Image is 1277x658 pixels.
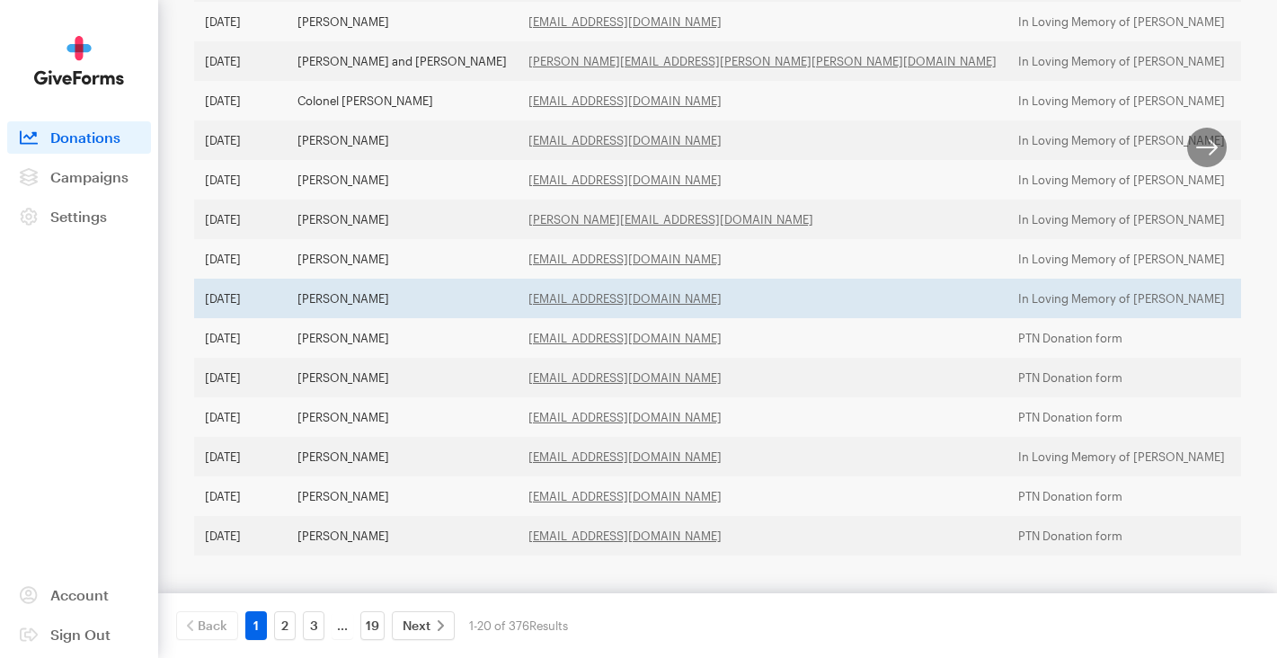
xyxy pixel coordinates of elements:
[528,93,722,108] a: [EMAIL_ADDRESS][DOMAIN_NAME]
[403,615,430,636] span: Next
[194,279,287,318] td: [DATE]
[194,239,287,279] td: [DATE]
[360,611,385,640] a: 19
[528,14,722,29] a: [EMAIL_ADDRESS][DOMAIN_NAME]
[194,2,287,41] td: [DATE]
[287,81,518,120] td: Colonel [PERSON_NAME]
[194,160,287,200] td: [DATE]
[528,331,722,345] a: [EMAIL_ADDRESS][DOMAIN_NAME]
[274,611,296,640] a: 2
[194,476,287,516] td: [DATE]
[287,279,518,318] td: [PERSON_NAME]
[528,291,722,306] a: [EMAIL_ADDRESS][DOMAIN_NAME]
[1007,358,1236,397] td: PTN Donation form
[287,200,518,239] td: [PERSON_NAME]
[1007,516,1236,556] td: PTN Donation form
[194,516,287,556] td: [DATE]
[528,173,722,187] a: [EMAIL_ADDRESS][DOMAIN_NAME]
[1007,160,1236,200] td: In Loving Memory of [PERSON_NAME]
[528,54,997,68] a: [PERSON_NAME][EMAIL_ADDRESS][PERSON_NAME][PERSON_NAME][DOMAIN_NAME]
[34,36,124,85] img: GiveForms
[194,200,287,239] td: [DATE]
[1007,397,1236,437] td: PTN Donation form
[50,626,111,643] span: Sign Out
[1007,279,1236,318] td: In Loving Memory of [PERSON_NAME]
[50,129,120,146] span: Donations
[1007,239,1236,279] td: In Loving Memory of [PERSON_NAME]
[1007,2,1236,41] td: In Loving Memory of [PERSON_NAME]
[287,239,518,279] td: [PERSON_NAME]
[194,358,287,397] td: [DATE]
[1007,476,1236,516] td: PTN Donation form
[528,212,813,227] a: [PERSON_NAME][EMAIL_ADDRESS][DOMAIN_NAME]
[7,618,151,651] a: Sign Out
[50,168,129,185] span: Campaigns
[1007,437,1236,476] td: In Loving Memory of [PERSON_NAME]
[529,618,568,633] span: Results
[7,121,151,154] a: Donations
[194,437,287,476] td: [DATE]
[7,579,151,611] a: Account
[287,476,518,516] td: [PERSON_NAME]
[287,41,518,81] td: [PERSON_NAME] and [PERSON_NAME]
[528,410,722,424] a: [EMAIL_ADDRESS][DOMAIN_NAME]
[1007,41,1236,81] td: In Loving Memory of [PERSON_NAME]
[528,252,722,266] a: [EMAIL_ADDRESS][DOMAIN_NAME]
[1007,200,1236,239] td: In Loving Memory of [PERSON_NAME]
[1007,120,1236,160] td: In Loving Memory of [PERSON_NAME]
[287,397,518,437] td: [PERSON_NAME]
[1007,318,1236,358] td: PTN Donation form
[528,370,722,385] a: [EMAIL_ADDRESS][DOMAIN_NAME]
[287,120,518,160] td: [PERSON_NAME]
[528,449,722,464] a: [EMAIL_ADDRESS][DOMAIN_NAME]
[287,516,518,556] td: [PERSON_NAME]
[303,611,324,640] a: 3
[528,489,722,503] a: [EMAIL_ADDRESS][DOMAIN_NAME]
[392,611,455,640] a: Next
[1007,81,1236,120] td: In Loving Memory of [PERSON_NAME]
[50,586,109,603] span: Account
[287,358,518,397] td: [PERSON_NAME]
[194,81,287,120] td: [DATE]
[194,318,287,358] td: [DATE]
[194,41,287,81] td: [DATE]
[287,160,518,200] td: [PERSON_NAME]
[194,397,287,437] td: [DATE]
[194,120,287,160] td: [DATE]
[528,133,722,147] a: [EMAIL_ADDRESS][DOMAIN_NAME]
[528,529,722,543] a: [EMAIL_ADDRESS][DOMAIN_NAME]
[7,161,151,193] a: Campaigns
[287,437,518,476] td: [PERSON_NAME]
[50,208,107,225] span: Settings
[7,200,151,233] a: Settings
[469,611,568,640] div: 1-20 of 376
[287,318,518,358] td: [PERSON_NAME]
[287,2,518,41] td: [PERSON_NAME]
